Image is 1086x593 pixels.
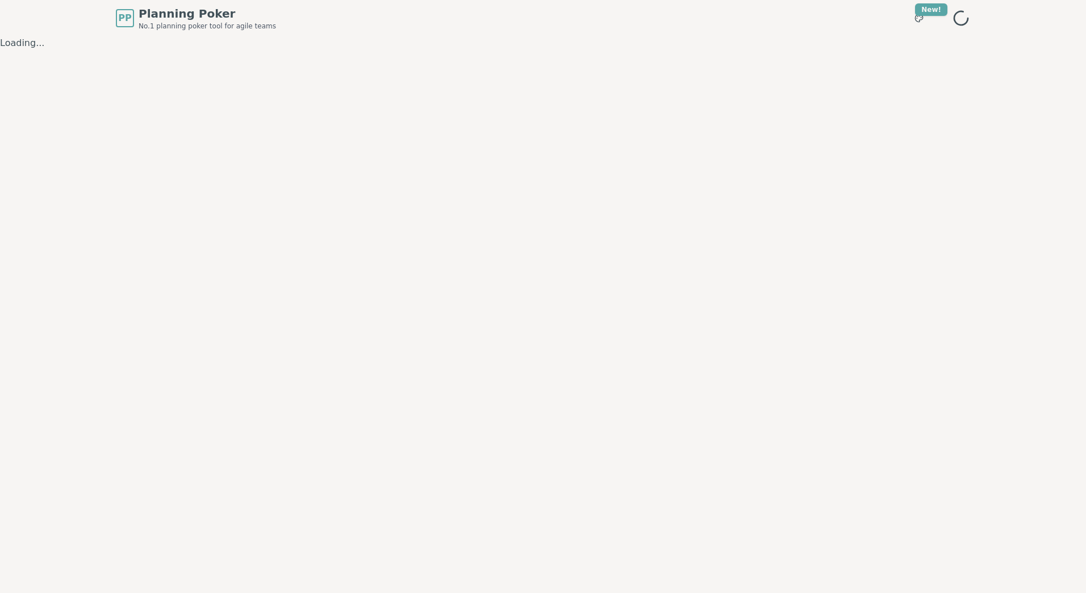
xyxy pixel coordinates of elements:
[139,6,276,22] span: Planning Poker
[915,3,947,16] div: New!
[909,8,929,28] button: New!
[116,6,276,31] a: PPPlanning PokerNo.1 planning poker tool for agile teams
[139,22,276,31] span: No.1 planning poker tool for agile teams
[118,11,131,25] span: PP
